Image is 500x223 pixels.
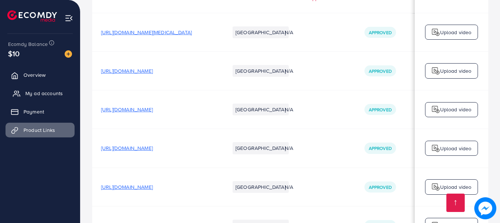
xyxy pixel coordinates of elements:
img: logo [431,66,440,75]
span: [URL][DOMAIN_NAME][MEDICAL_DATA] [101,29,192,36]
li: [GEOGRAPHIC_DATA] [233,65,289,77]
span: Payment [24,108,44,115]
img: logo [431,144,440,153]
span: Approved [369,29,392,36]
img: menu [65,14,73,22]
span: N/A [285,29,293,36]
span: Approved [369,68,392,74]
a: Product Links [6,123,75,137]
img: logo [7,10,57,22]
a: Overview [6,68,75,82]
p: Upload video [440,183,472,191]
li: [GEOGRAPHIC_DATA] [233,181,289,193]
span: N/A [285,67,293,75]
li: [GEOGRAPHIC_DATA] [233,142,289,154]
span: [URL][DOMAIN_NAME] [101,144,153,152]
span: My ad accounts [25,90,63,97]
p: Upload video [440,28,472,37]
span: N/A [285,183,293,191]
span: Product Links [24,126,55,134]
a: My ad accounts [6,86,75,101]
span: [URL][DOMAIN_NAME] [101,67,153,75]
p: Upload video [440,105,472,114]
span: N/A [285,144,293,152]
li: [GEOGRAPHIC_DATA] [233,26,289,38]
span: Approved [369,107,392,113]
a: Payment [6,104,75,119]
span: N/A [285,106,293,113]
img: image [474,197,496,219]
p: Upload video [440,66,472,75]
span: Ecomdy Balance [8,40,48,48]
img: logo [431,28,440,37]
li: [GEOGRAPHIC_DATA] [233,104,289,115]
span: Overview [24,71,46,79]
span: Approved [369,145,392,151]
span: [URL][DOMAIN_NAME] [101,106,153,113]
span: $10 [6,46,21,61]
img: logo [431,105,440,114]
span: [URL][DOMAIN_NAME] [101,183,153,191]
p: Upload video [440,144,472,153]
span: Approved [369,184,392,190]
img: image [65,50,72,58]
img: logo [431,183,440,191]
